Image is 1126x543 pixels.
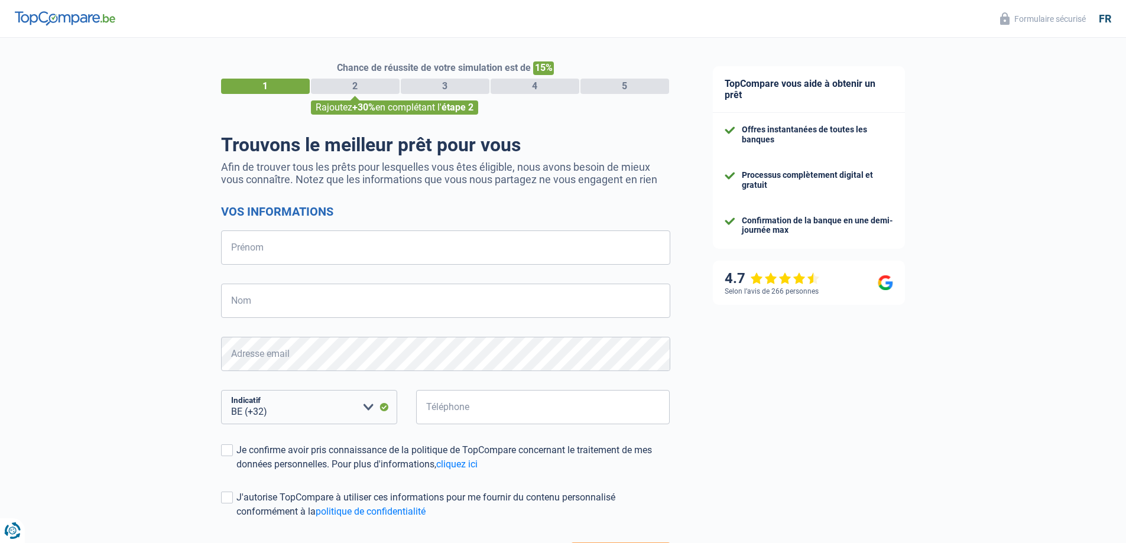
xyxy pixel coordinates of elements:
div: Processus complètement digital et gratuit [742,170,893,190]
div: 3 [401,79,489,94]
p: Afin de trouver tous les prêts pour lesquelles vous êtes éligible, nous avons besoin de mieux vou... [221,161,670,186]
img: TopCompare Logo [15,11,115,25]
div: Je confirme avoir pris connaissance de la politique de TopCompare concernant le traitement de mes... [236,443,670,472]
div: TopCompare vous aide à obtenir un prêt [713,66,905,113]
div: Offres instantanées de toutes les banques [742,125,893,145]
div: 1 [221,79,310,94]
a: cliquez ici [436,459,478,470]
span: 15% [533,61,554,75]
input: 401020304 [416,390,670,424]
span: Chance de réussite de votre simulation est de [337,62,531,73]
div: Confirmation de la banque en une demi-journée max [742,216,893,236]
div: 2 [311,79,400,94]
div: 4 [491,79,579,94]
a: politique de confidentialité [316,506,426,517]
div: Selon l’avis de 266 personnes [725,287,819,295]
h1: Trouvons le meilleur prêt pour vous [221,134,670,156]
span: +30% [352,102,375,113]
button: Formulaire sécurisé [993,9,1093,28]
span: étape 2 [442,102,473,113]
div: J'autorise TopCompare à utiliser ces informations pour me fournir du contenu personnalisé conform... [236,490,670,519]
div: 4.7 [725,270,820,287]
div: fr [1099,12,1111,25]
div: 5 [580,79,669,94]
div: Rajoutez en complétant l' [311,100,478,115]
h2: Vos informations [221,204,670,219]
